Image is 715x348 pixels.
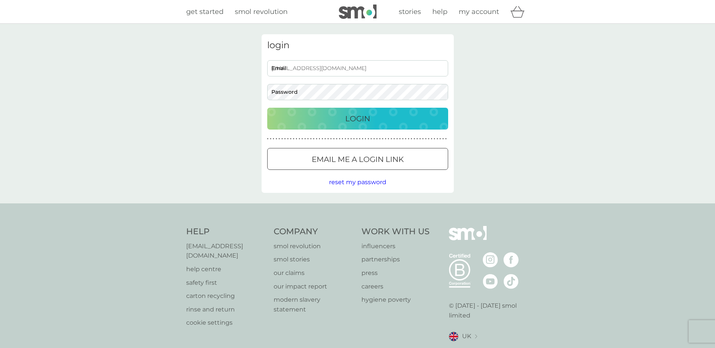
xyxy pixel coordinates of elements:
[274,255,354,264] a: smol stories
[397,137,398,141] p: ●
[316,137,317,141] p: ●
[393,137,395,141] p: ●
[235,8,288,16] span: smol revolution
[365,137,366,141] p: ●
[339,5,377,19] img: smol
[483,252,498,267] img: visit the smol Instagram page
[439,137,441,141] p: ●
[382,137,384,141] p: ●
[428,137,430,141] p: ●
[459,8,499,16] span: my account
[442,137,444,141] p: ●
[367,137,369,141] p: ●
[459,6,499,17] a: my account
[336,137,338,141] p: ●
[302,137,303,141] p: ●
[312,153,404,165] p: Email me a login link
[305,137,306,141] p: ●
[462,331,471,341] span: UK
[319,137,320,141] p: ●
[411,137,412,141] p: ●
[483,274,498,289] img: visit the smol Youtube page
[186,6,224,17] a: get started
[186,264,266,274] a: help centre
[267,148,448,170] button: Email me a login link
[432,6,447,17] a: help
[475,334,477,339] img: select a new location
[186,226,266,238] h4: Help
[274,282,354,292] a: our impact report
[322,137,323,141] p: ●
[333,137,335,141] p: ●
[299,137,300,141] p: ●
[361,295,430,305] a: hygiene poverty
[351,137,352,141] p: ●
[416,137,418,141] p: ●
[361,268,430,278] a: press
[405,137,407,141] p: ●
[432,8,447,16] span: help
[345,113,370,125] p: Login
[310,137,312,141] p: ●
[274,295,354,314] a: modern slavery statement
[434,137,435,141] p: ●
[273,137,274,141] p: ●
[385,137,386,141] p: ●
[361,241,430,251] a: influencers
[353,137,355,141] p: ●
[361,282,430,292] a: careers
[379,137,381,141] p: ●
[279,137,280,141] p: ●
[325,137,326,141] p: ●
[510,4,529,19] div: basket
[371,137,372,141] p: ●
[361,255,430,264] a: partnerships
[425,137,427,141] p: ●
[274,226,354,238] h4: Company
[431,137,432,141] p: ●
[504,274,519,289] img: visit the smol Tiktok page
[376,137,378,141] p: ●
[422,137,424,141] p: ●
[445,137,447,141] p: ●
[348,137,349,141] p: ●
[186,318,266,328] a: cookie settings
[186,241,266,261] a: [EMAIL_ADDRESS][DOMAIN_NAME]
[186,291,266,301] a: carton recycling
[186,278,266,288] a: safety first
[290,137,292,141] p: ●
[267,137,269,141] p: ●
[274,241,354,251] a: smol revolution
[420,137,421,141] p: ●
[313,137,315,141] p: ●
[287,137,289,141] p: ●
[274,268,354,278] a: our claims
[329,179,386,186] span: reset my password
[449,301,529,320] p: © [DATE] - [DATE] smol limited
[270,137,271,141] p: ●
[342,137,343,141] p: ●
[186,305,266,314] a: rinse and return
[356,137,358,141] p: ●
[344,137,346,141] p: ●
[449,226,487,252] img: smol
[267,40,448,51] h3: login
[402,137,404,141] p: ●
[399,8,421,16] span: stories
[399,6,421,17] a: stories
[390,137,392,141] p: ●
[329,177,386,187] button: reset my password
[362,137,363,141] p: ●
[449,332,458,341] img: UK flag
[307,137,309,141] p: ●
